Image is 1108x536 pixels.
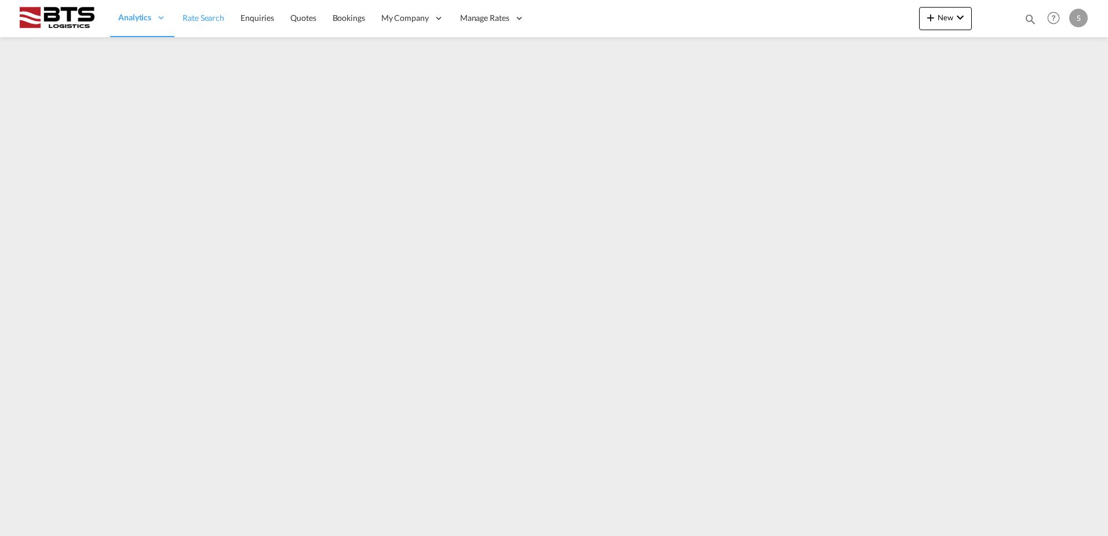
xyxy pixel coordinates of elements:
[953,10,967,24] md-icon: icon-chevron-down
[1044,8,1069,29] div: Help
[924,13,967,22] span: New
[17,5,96,31] img: cdcc71d0be7811ed9adfbf939d2aa0e8.png
[1024,13,1037,26] md-icon: icon-magnify
[290,13,316,23] span: Quotes
[919,7,972,30] button: icon-plus 400-fgNewicon-chevron-down
[1024,13,1037,30] div: icon-magnify
[1044,8,1063,28] span: Help
[1069,9,1088,27] div: S
[460,12,509,24] span: Manage Rates
[183,13,224,23] span: Rate Search
[381,12,429,24] span: My Company
[118,12,151,23] span: Analytics
[240,13,274,23] span: Enquiries
[333,13,365,23] span: Bookings
[924,10,938,24] md-icon: icon-plus 400-fg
